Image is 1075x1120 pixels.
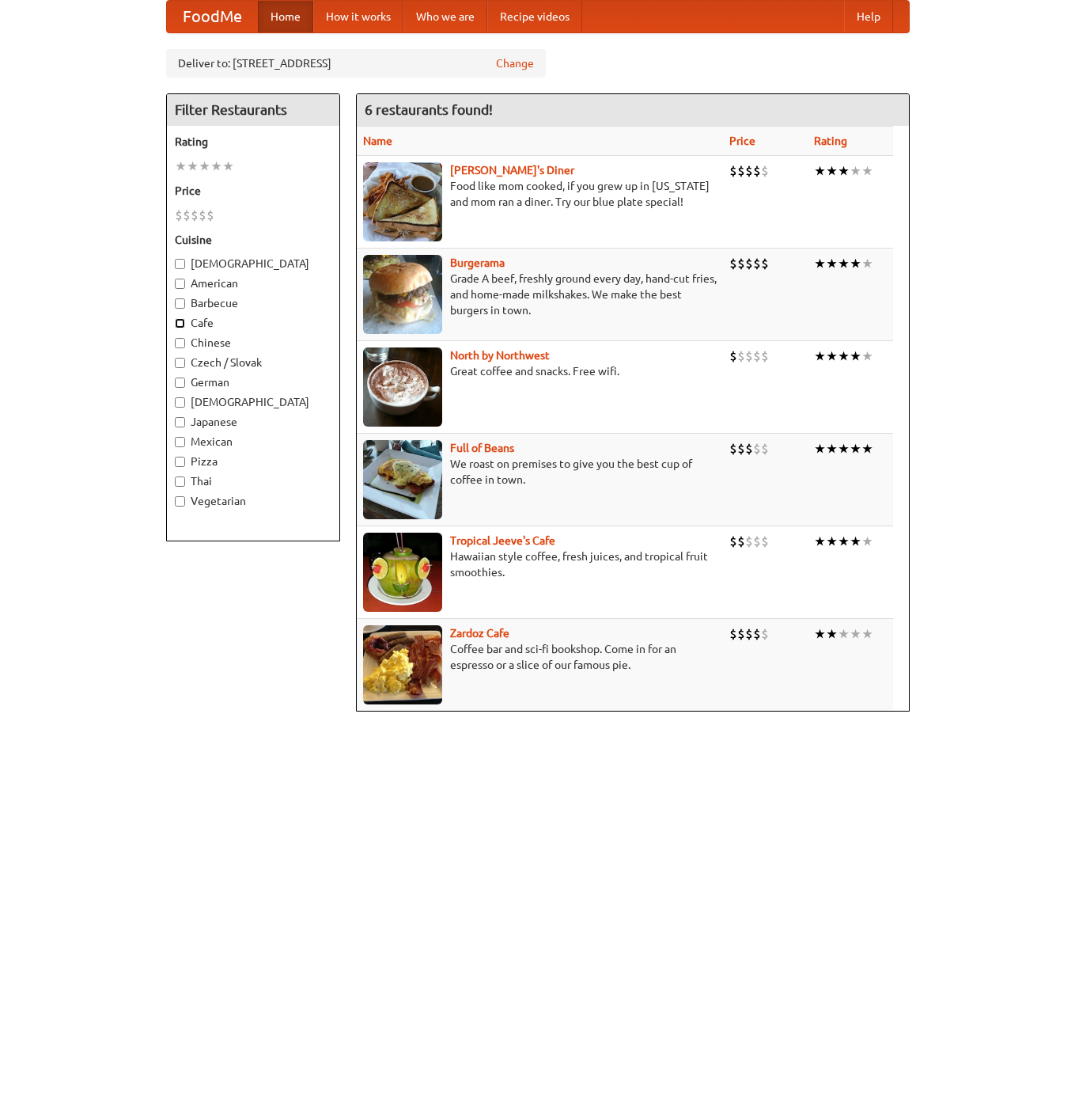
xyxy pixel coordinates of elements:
[761,625,769,643] li: $
[850,625,861,643] li: ★
[175,295,331,311] label: Barbecue
[450,534,555,547] a: Tropical Jeeve's Cafe
[363,178,717,210] p: Food like mom cooked, if you grew up in [US_STATE] and mom ran a diner. Try our blue plate special!
[826,347,838,365] li: ★
[363,533,442,612] img: jeeves.jpg
[737,255,745,272] li: $
[844,1,893,32] a: Help
[191,207,199,224] li: $
[199,207,206,224] li: $
[175,335,331,351] label: Chinese
[175,434,331,450] label: Mexican
[206,207,214,224] li: $
[814,255,826,272] li: ★
[826,533,838,550] li: ★
[737,625,745,643] li: $
[838,440,850,457] li: ★
[175,207,183,224] li: $
[745,440,753,457] li: $
[175,378,185,388] input: German
[175,457,185,467] input: Pizza
[363,456,717,488] p: We roast on premises to give you the best cup of coffee in town.
[826,255,838,272] li: ★
[745,162,753,180] li: $
[753,533,761,550] li: $
[175,355,331,370] label: Czech / Slovak
[814,347,826,365] li: ★
[861,440,873,457] li: ★
[175,473,331,489] label: Thai
[175,394,331,410] label: [DEMOGRAPHIC_DATA]
[363,641,717,673] p: Coffee bar and sci-fi bookshop. Come in for an espresso or a slice of our famous pie.
[753,162,761,180] li: $
[487,1,582,32] a: Recipe videos
[210,158,222,175] li: ★
[450,442,514,454] a: Full of Beans
[850,533,861,550] li: ★
[363,135,392,147] a: Name
[729,162,737,180] li: $
[838,255,850,272] li: ★
[175,454,331,469] label: Pizza
[167,1,258,32] a: FoodMe
[745,347,753,365] li: $
[175,232,331,248] h5: Cuisine
[365,102,493,117] ng-pluralize: 6 restaurants found!
[737,162,745,180] li: $
[729,347,737,365] li: $
[838,347,850,365] li: ★
[175,183,331,199] h5: Price
[363,625,442,704] img: zardoz.jpg
[403,1,487,32] a: Who we are
[450,164,574,177] a: [PERSON_NAME]'s Diner
[838,162,850,180] li: ★
[175,476,185,487] input: Thai
[826,625,838,643] li: ★
[729,135,755,147] a: Price
[761,533,769,550] li: $
[199,158,210,175] li: ★
[363,347,442,427] img: north.jpg
[175,259,185,269] input: [DEMOGRAPHIC_DATA]
[175,414,331,430] label: Japanese
[175,358,185,368] input: Czech / Slovak
[761,347,769,365] li: $
[450,349,550,362] a: North by Northwest
[850,440,861,457] li: ★
[175,318,185,328] input: Cafe
[745,255,753,272] li: $
[363,255,442,334] img: burgerama.jpg
[826,162,838,180] li: ★
[175,256,331,271] label: [DEMOGRAPHIC_DATA]
[814,135,847,147] a: Rating
[175,437,185,447] input: Mexican
[175,374,331,390] label: German
[753,255,761,272] li: $
[363,363,717,379] p: Great coffee and snacks. Free wifi.
[183,207,191,224] li: $
[861,625,873,643] li: ★
[737,440,745,457] li: $
[729,255,737,272] li: $
[175,158,187,175] li: ★
[753,347,761,365] li: $
[175,397,185,408] input: [DEMOGRAPHIC_DATA]
[166,49,546,78] div: Deliver to: [STREET_ADDRESS]
[753,625,761,643] li: $
[753,440,761,457] li: $
[175,496,185,507] input: Vegetarian
[450,256,505,269] a: Burgerama
[861,162,873,180] li: ★
[850,162,861,180] li: ★
[850,347,861,365] li: ★
[814,533,826,550] li: ★
[826,440,838,457] li: ★
[450,627,509,640] a: Zardoz Cafe
[175,493,331,509] label: Vegetarian
[861,255,873,272] li: ★
[838,533,850,550] li: ★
